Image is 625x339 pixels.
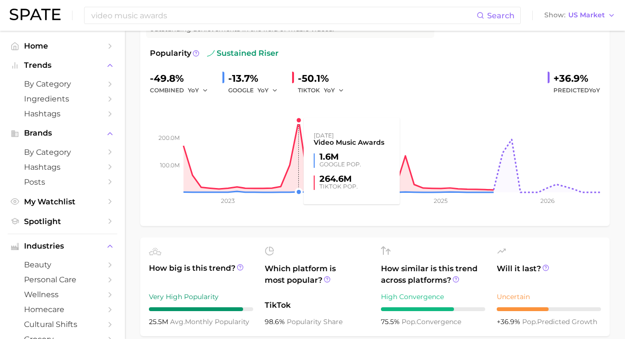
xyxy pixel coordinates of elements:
[381,263,485,286] span: How similar is this trend across platforms?
[324,86,335,94] span: YoY
[257,85,278,96] button: YoY
[8,106,117,121] a: Hashtags
[540,197,554,204] tspan: 2026
[228,71,284,86] div: -13.7%
[298,85,351,96] div: TIKTOK
[24,275,101,284] span: personal care
[24,148,101,157] span: by Category
[24,242,101,251] span: Industries
[24,94,101,103] span: Ingredients
[24,217,101,226] span: Spotlight
[8,317,117,332] a: cultural shifts
[221,197,235,204] tspan: 2023
[8,160,117,175] a: Hashtags
[170,317,185,326] abbr: average
[8,38,117,53] a: Home
[497,317,522,326] span: +36.9%
[188,85,208,96] button: YoY
[298,71,351,86] div: -50.1%
[568,13,605,18] span: US Market
[24,197,101,206] span: My Watchlist
[8,287,117,302] a: wellness
[8,194,117,209] a: My Watchlist
[228,85,284,96] div: GOOGLE
[402,317,461,326] span: convergence
[327,197,342,204] tspan: 2024
[170,317,249,326] span: monthly popularity
[8,239,117,253] button: Industries
[542,9,618,22] button: ShowUS Market
[24,260,101,269] span: beauty
[497,263,601,286] span: Will it last?
[265,317,287,326] span: 98.6%
[90,7,477,24] input: Search here for a brand, industry, or ingredient
[24,163,101,172] span: Hashtags
[150,85,215,96] div: combined
[24,290,101,299] span: wellness
[8,214,117,229] a: Spotlight
[589,87,600,94] span: YoY
[381,317,402,326] span: 75.5%
[381,307,485,311] div: 7 / 10
[8,272,117,287] a: personal care
[149,307,253,311] div: 9 / 10
[257,86,269,94] span: YoY
[434,197,448,204] tspan: 2025
[402,317,417,326] abbr: popularity index
[497,307,601,311] div: 5 / 10
[188,86,199,94] span: YoY
[150,71,215,86] div: -49.8%
[24,79,101,88] span: by Category
[150,48,191,59] span: Popularity
[522,317,537,326] abbr: popularity index
[522,317,597,326] span: predicted growth
[149,263,253,286] span: How big is this trend?
[8,58,117,73] button: Trends
[8,126,117,140] button: Brands
[24,305,101,314] span: homecare
[24,320,101,329] span: cultural shifts
[149,317,170,326] span: 25.5m
[149,291,253,302] div: Very High Popularity
[8,76,117,91] a: by Category
[8,145,117,160] a: by Category
[553,71,600,86] div: +36.9%
[265,300,369,311] span: TikTok
[8,302,117,317] a: homecare
[207,50,215,57] img: sustained riser
[287,317,343,326] span: popularity share
[24,177,101,187] span: Posts
[544,13,565,18] span: Show
[24,41,101,50] span: Home
[10,9,61,20] img: SPATE
[8,91,117,106] a: Ingredients
[24,129,101,138] span: Brands
[207,48,279,59] span: sustained riser
[24,61,101,70] span: Trends
[24,109,101,118] span: Hashtags
[381,291,485,302] div: High Convergence
[324,85,344,96] button: YoY
[8,257,117,272] a: beauty
[497,291,601,302] div: Uncertain
[265,263,369,295] span: Which platform is most popular?
[487,11,515,20] span: Search
[553,85,600,96] span: Predicted
[8,175,117,189] a: Posts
